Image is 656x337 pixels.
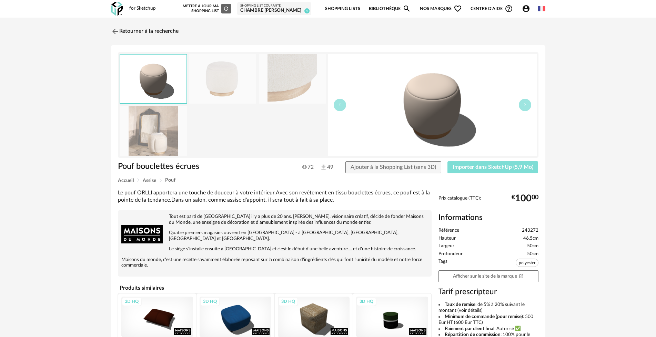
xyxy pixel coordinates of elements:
img: fr [538,5,545,12]
div: 3D HQ [122,297,142,306]
span: Refresh icon [223,7,229,10]
img: svg+xml;base64,PHN2ZyB3aWR0aD0iMjQiIGhlaWdodD0iMjQiIHZpZXdCb3g9IjAgMCAyNCAyNCIgZmlsbD0ibm9uZSIgeG... [111,27,119,36]
div: chambre [PERSON_NAME] [240,8,308,14]
li: : de 5% à 20% suivant le montant (voir détails) [438,302,538,314]
p: Quatre premiers magasins ouvrent en [GEOGRAPHIC_DATA] - à [GEOGRAPHIC_DATA], [GEOGRAPHIC_DATA], [... [121,230,428,242]
span: 50cm [527,243,538,249]
span: 4 [304,8,310,13]
span: 49 [320,164,333,171]
span: Magnify icon [403,4,411,13]
span: Account Circle icon [522,4,530,13]
p: Le siège s'installe ensuite à [GEOGRAPHIC_DATA] et c'est le début d'une belle aventure.... et d'u... [121,246,428,252]
div: € 00 [512,196,538,201]
h4: Produits similaires [118,283,432,293]
span: Ajouter à la Shopping List (sans 3D) [351,164,436,170]
span: Pouf [165,178,175,183]
span: Référence [438,228,459,234]
span: Importer dans SketchUp (5,9 Mo) [453,164,533,170]
b: Paiement par client final [445,326,494,331]
span: Account Circle icon [522,4,533,13]
span: 46.5cm [523,235,538,242]
span: Profondeur [438,251,463,257]
h2: Informations [438,213,538,223]
img: pouf-bouclettes-ecrues-1000-2-19-243272_11.jpg [120,106,187,155]
div: Prix catalogue (TTC): [438,195,538,208]
b: Taux de remise [445,302,475,307]
span: Help Circle Outline icon [505,4,513,13]
img: brand logo [121,214,163,255]
div: 3D HQ [356,297,376,306]
span: 100 [515,196,532,201]
div: for Sketchup [129,6,156,12]
div: 3D HQ [278,297,298,306]
span: polyester [516,259,538,267]
button: Importer dans SketchUp (5,9 Mo) [447,161,538,174]
div: 3D HQ [200,297,220,306]
a: Shopping Lists [325,1,360,17]
p: Tout est parti de [GEOGRAPHIC_DATA] il y a plus de 20 ans. [PERSON_NAME], visionnaire créatif, dé... [121,214,428,225]
img: thumbnail.png [328,54,537,156]
h1: Pouf bouclettes écrues [118,161,289,172]
li: : 500 Eur HT (600 Eur TTC) [438,314,538,326]
button: Ajouter à la Shopping List (sans 3D) [345,161,441,174]
div: Mettre à jour ma Shopping List [181,4,231,13]
span: Hauteur [438,235,456,242]
div: Le pouf ORLLI apportera une touche de douceur à votre intérieur.Avec son revêtement en tissu bouc... [118,189,432,204]
div: Shopping List courante [240,4,308,8]
img: pouf-bouclettes-ecrues-1000-2-19-243272_2.jpg [259,54,326,104]
span: Assise [143,178,156,183]
span: Nos marques [420,1,462,17]
a: BibliothèqueMagnify icon [369,1,411,17]
div: Breadcrumb [118,178,538,183]
a: Afficher sur le site de la marqueOpen In New icon [438,270,538,282]
img: thumbnail.png [120,55,186,103]
a: Shopping List courante chambre [PERSON_NAME] 4 [240,4,308,14]
span: Heart Outline icon [454,4,462,13]
b: Minimum de commande (pour remise) [445,314,523,319]
img: OXP [111,2,123,16]
img: pouf-bouclettes-ecrues-1000-2-19-243272_1.jpg [189,54,256,104]
span: 50cm [527,251,538,257]
span: 243272 [522,228,538,234]
h3: Tarif prescripteur [438,287,538,297]
b: Répartition de commission [445,332,501,337]
span: 72 [302,164,314,171]
p: Maisons du monde, c'est une recette savamment élaborée reposant sur la combinaison d'ingrédients ... [121,257,428,269]
span: Largeur [438,243,454,249]
span: Centre d'aideHelp Circle Outline icon [471,4,513,13]
img: Téléchargements [320,164,327,171]
li: : Autorisé ✅ [438,326,538,332]
span: Accueil [118,178,134,183]
span: Open In New icon [519,273,524,278]
span: Tags [438,259,447,269]
a: Retourner à la recherche [111,24,179,39]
